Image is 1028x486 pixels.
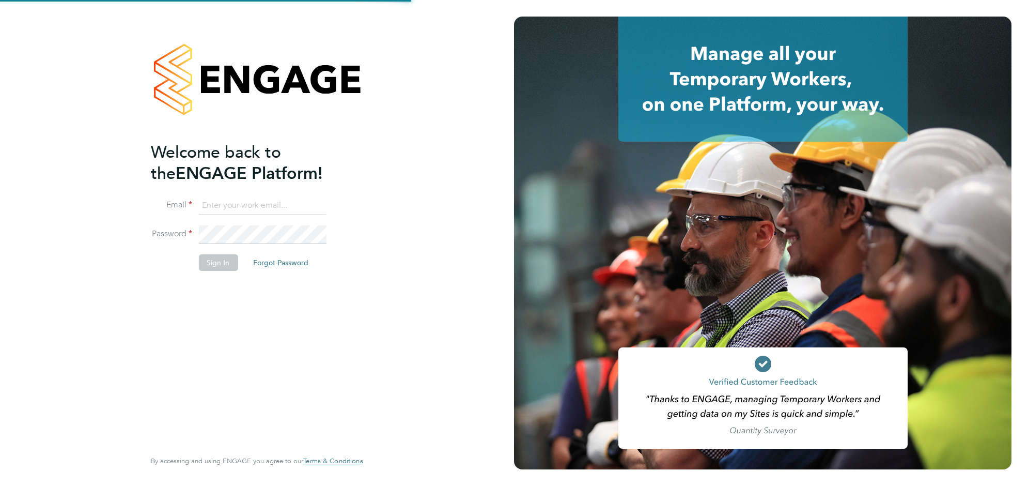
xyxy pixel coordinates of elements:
[151,200,192,210] label: Email
[151,229,192,239] label: Password
[151,142,352,184] h2: ENGAGE Platform!
[245,254,317,271] button: Forgot Password
[198,196,326,215] input: Enter your work email...
[198,254,238,271] button: Sign In
[151,457,363,465] span: By accessing and using ENGAGE you agree to our
[303,457,363,465] span: Terms & Conditions
[303,457,363,465] a: Terms & Conditions
[151,142,281,184] span: Welcome back to the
